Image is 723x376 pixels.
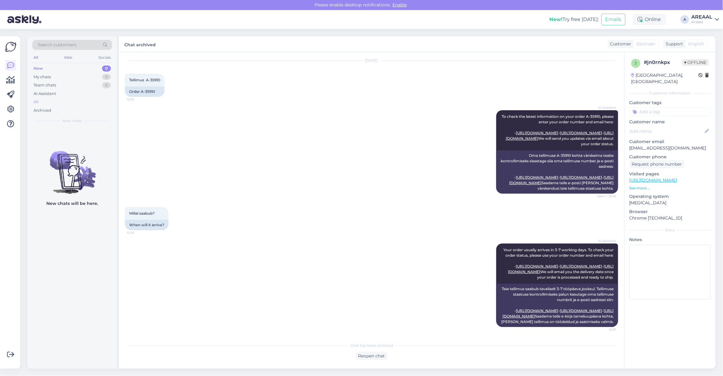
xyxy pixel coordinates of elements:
p: Customer tags [629,100,711,106]
div: Web [63,54,74,61]
span: 12:27 [594,327,616,332]
p: Customer phone [629,154,711,160]
div: 0 [102,82,111,88]
div: Areaal [692,19,713,24]
div: Customer information [629,90,711,96]
p: Visited pages [629,171,711,177]
div: All [34,99,39,105]
p: [EMAIL_ADDRESS][DOMAIN_NAME] [629,145,711,151]
p: [MEDICAL_DATA] [629,200,711,206]
span: AI Assistant [594,239,616,243]
span: Chat has been archived [350,343,393,348]
p: Customer name [629,119,711,125]
a: [URL][DOMAIN_NAME] [516,264,558,269]
input: Add name [630,128,704,135]
span: To check the latest information on your order A-35910, please enter your order number and email h... [502,114,615,146]
div: 0 [102,74,111,80]
p: Chrome [TECHNICAL_ID] [629,215,711,221]
div: New [34,65,43,72]
p: Notes [629,237,711,243]
span: English [689,41,704,47]
div: [DATE] [125,58,618,63]
div: Customer [608,41,632,47]
p: Customer email [629,139,711,145]
p: Operating system [629,193,711,200]
div: Archived [34,107,51,114]
div: Teie tellimus saabub tavaliselt 3-7 tööpäeva jooksul. Tellimuse staatuse kontrollimiseks palun ka... [496,284,618,327]
div: Oma tellimuse A-35910 kohta värskeima teabe kontrollimiseks sisestage siia oma tellimuse number j... [496,150,618,194]
a: [URL][DOMAIN_NAME] [629,177,677,183]
span: j [635,61,637,65]
a: [URL][DOMAIN_NAME] [560,131,602,135]
a: [URL][DOMAIN_NAME] [516,175,558,180]
p: New chats will be here. [46,200,98,207]
div: Extra [629,227,711,233]
span: AI Assistant [594,105,616,110]
span: Enable [391,2,409,8]
div: AREAAL [692,15,713,19]
input: Add a tag [629,107,711,116]
span: Your order usually arrives in 3-7 working days. To check your order status, please use your order... [504,248,615,279]
div: When will it arrive? [125,220,168,230]
img: No chats [27,140,117,195]
span: 12:26 [127,230,150,235]
div: 0 [102,65,111,72]
button: Emails [601,14,626,25]
span: Millal saabub? [129,211,155,216]
img: Askly Logo [5,41,16,53]
div: Socials [97,54,112,61]
div: All [32,54,39,61]
b: New! [550,16,563,22]
span: New chats [62,118,82,124]
span: Search customers [38,42,76,48]
div: A [681,15,689,24]
a: [URL][DOMAIN_NAME] [560,264,602,269]
div: AI Assistant [34,91,56,97]
a: [URL][DOMAIN_NAME] [560,175,602,180]
div: Request phone number [629,160,685,168]
a: [URL][DOMAIN_NAME] [516,131,558,135]
label: Chat archived [124,40,156,48]
div: My chats [34,74,51,80]
span: Tellimus A-35910 [129,78,160,82]
a: [URL][DOMAIN_NAME] [560,308,602,313]
p: See more ... [629,185,711,191]
span: 12:26 [127,97,150,102]
p: Browser [629,209,711,215]
span: Estonian [637,41,655,47]
div: [GEOGRAPHIC_DATA], [GEOGRAPHIC_DATA] [631,72,699,85]
a: [URL][DOMAIN_NAME] [516,308,558,313]
span: Offline [682,59,709,66]
div: Try free [DATE]: [550,16,599,23]
div: Team chats [34,82,56,88]
a: AREAALAreaal [692,15,719,24]
div: # jn0rnkpx [644,59,682,66]
div: Order A-35910 [125,86,165,97]
div: Reopen chat [356,352,388,360]
div: Online [633,14,666,25]
span: Seen ✓ 12:26 [594,194,616,199]
div: Support [664,41,683,47]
